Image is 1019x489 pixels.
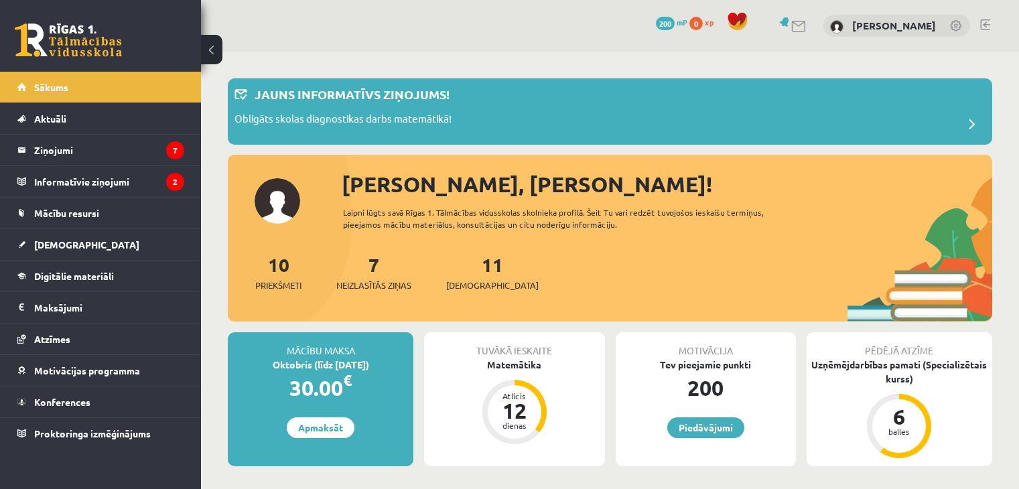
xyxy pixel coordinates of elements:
div: Atlicis [494,392,535,400]
a: Ziņojumi7 [17,135,184,165]
a: Aktuāli [17,103,184,134]
a: Apmaksāt [287,417,354,438]
span: Konferences [34,396,90,408]
span: Mācību resursi [34,207,99,219]
div: 30.00 [228,372,413,404]
img: Božena Nemirovska [830,20,843,33]
a: Konferences [17,387,184,417]
a: Digitālie materiāli [17,261,184,291]
span: Atzīmes [34,333,70,345]
div: 12 [494,400,535,421]
a: Matemātika Atlicis 12 dienas [424,358,604,446]
div: Oktobris (līdz [DATE]) [228,358,413,372]
a: Rīgas 1. Tālmācības vidusskola [15,23,122,57]
a: 10Priekšmeti [255,253,301,292]
legend: Maksājumi [34,292,184,323]
span: Aktuāli [34,113,66,125]
a: Piedāvājumi [667,417,744,438]
span: 0 [689,17,703,30]
span: 200 [656,17,675,30]
div: Mācību maksa [228,332,413,358]
span: € [343,370,352,390]
i: 2 [166,173,184,191]
div: Tev pieejamie punkti [616,358,796,372]
span: Priekšmeti [255,279,301,292]
a: Sākums [17,72,184,102]
a: 0 xp [689,17,720,27]
span: Sākums [34,81,68,93]
div: Motivācija [616,332,796,358]
span: Digitālie materiāli [34,270,114,282]
p: Jauns informatīvs ziņojums! [255,85,450,103]
p: Obligāts skolas diagnostikas darbs matemātikā! [234,111,452,130]
a: Uzņēmējdarbības pamati (Specializētais kurss) 6 balles [807,358,992,460]
a: 200 mP [656,17,687,27]
div: Tuvākā ieskaite [424,332,604,358]
a: [DEMOGRAPHIC_DATA] [17,229,184,260]
a: Maksājumi [17,292,184,323]
span: mP [677,17,687,27]
a: Proktoringa izmēģinājums [17,418,184,449]
div: balles [879,427,919,435]
span: Motivācijas programma [34,364,140,376]
div: Pēdējā atzīme [807,332,992,358]
div: dienas [494,421,535,429]
div: 200 [616,372,796,404]
div: [PERSON_NAME], [PERSON_NAME]! [342,168,992,200]
a: [PERSON_NAME] [852,19,936,32]
a: Jauns informatīvs ziņojums! Obligāts skolas diagnostikas darbs matemātikā! [234,85,986,138]
div: Laipni lūgts savā Rīgas 1. Tālmācības vidusskolas skolnieka profilā. Šeit Tu vari redzēt tuvojošo... [343,206,802,230]
legend: Informatīvie ziņojumi [34,166,184,197]
div: Uzņēmējdarbības pamati (Specializētais kurss) [807,358,992,386]
a: 11[DEMOGRAPHIC_DATA] [446,253,539,292]
div: 6 [879,406,919,427]
div: Matemātika [424,358,604,372]
a: Atzīmes [17,324,184,354]
i: 7 [166,141,184,159]
a: 7Neizlasītās ziņas [336,253,411,292]
legend: Ziņojumi [34,135,184,165]
span: Proktoringa izmēģinājums [34,427,151,439]
span: Neizlasītās ziņas [336,279,411,292]
span: [DEMOGRAPHIC_DATA] [446,279,539,292]
a: Motivācijas programma [17,355,184,386]
span: [DEMOGRAPHIC_DATA] [34,238,139,251]
span: xp [705,17,714,27]
a: Mācību resursi [17,198,184,228]
a: Informatīvie ziņojumi2 [17,166,184,197]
